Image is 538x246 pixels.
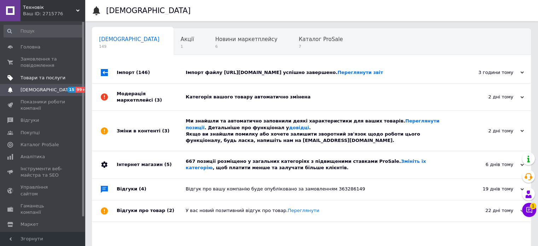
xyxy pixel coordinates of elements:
span: Управління сайтом [21,184,65,197]
span: [DEMOGRAPHIC_DATA] [99,36,160,42]
div: Зміни в контенті [117,111,186,151]
div: 2 дні тому [453,128,524,134]
div: Ми знайшли та автоматично заповнили деякі характеристики для ваших товарів. . Детальніше про функ... [186,118,453,144]
div: Категорія вашого товару автоматично змінена [186,94,453,100]
h1: [DEMOGRAPHIC_DATA] [106,6,191,15]
div: Ваш ID: 2715776 [23,11,85,17]
span: 99+ [75,87,87,93]
a: Переглянути звіт [337,70,383,75]
button: Чат з покупцем1 [522,203,536,217]
span: Товари та послуги [21,75,65,81]
span: Акції [181,36,194,42]
a: довідці [289,125,309,130]
span: 6 [215,44,277,49]
div: Відгуки про товар [117,200,186,222]
span: Аналітика [21,154,45,160]
div: 667 позиції розміщено у загальних категоріях з підвищеними ставками ProSale. , щоб платити менше ... [186,158,453,171]
div: Інтернет магазин [117,151,186,178]
span: 1 [530,203,536,209]
span: (2) [167,208,174,213]
div: 19 днів тому [453,186,524,192]
a: Переглянути позиції [186,118,439,130]
div: 2 дні тому [453,94,524,100]
span: Інструменти веб-майстра та SEO [21,166,65,178]
div: 22 дні тому [453,207,524,214]
div: Відгуки [117,179,186,200]
span: Гаманець компанії [21,203,65,216]
span: Каталог ProSale [299,36,343,42]
span: 15 [67,87,75,93]
span: Головна [21,44,40,50]
div: 6 днів тому [453,161,524,168]
span: Новини маркетплейсу [215,36,277,42]
span: 149 [99,44,160,49]
div: Імпорт [117,62,186,83]
span: 1 [181,44,194,49]
span: Каталог ProSale [21,142,59,148]
span: (4) [139,186,146,191]
span: Покупці [21,130,40,136]
div: Відгук про вашу компанію буде опубліковано за замовленням 363286149 [186,186,453,192]
div: 3 години тому [453,69,524,76]
span: Маркет [21,221,39,228]
span: Відгуки [21,117,39,124]
span: (146) [136,70,150,75]
div: Імпорт файлу [URL][DOMAIN_NAME] успішно завершено. [186,69,453,76]
span: (3) [155,97,162,103]
span: Техновік [23,4,76,11]
span: Замовлення та повідомлення [21,56,65,69]
span: (5) [164,162,172,167]
span: Показники роботи компанії [21,99,65,111]
span: [DEMOGRAPHIC_DATA] [21,87,73,93]
span: (3) [162,128,169,133]
a: Переглянути [288,208,319,213]
div: Модерація маркетплейсі [117,84,186,110]
span: 7 [299,44,343,49]
div: У вас новий позитивний відгук про товар. [186,207,453,214]
input: Пошук [4,25,83,38]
